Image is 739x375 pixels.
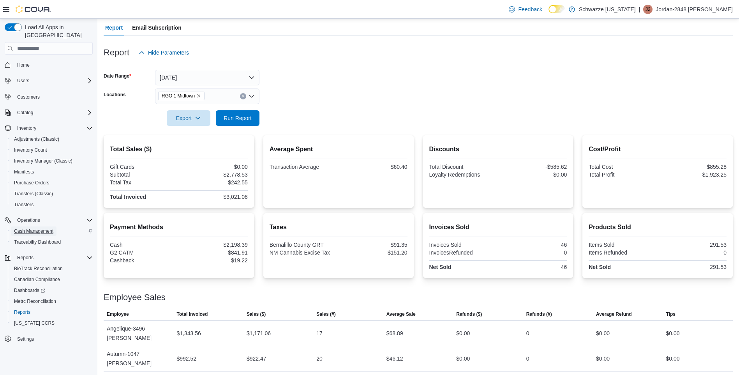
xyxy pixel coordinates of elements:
div: Total Discount [429,164,497,170]
button: Users [14,76,32,85]
span: Sales ($) [247,311,266,317]
button: [DATE] [155,70,259,85]
div: $0.00 [456,354,470,363]
span: Export [171,110,206,126]
span: Transfers [11,200,93,209]
button: Operations [2,215,96,226]
button: Open list of options [249,93,255,99]
div: NM Cannabis Excise Tax [270,249,337,256]
span: Run Report [224,114,252,122]
button: Customers [2,91,96,102]
span: Canadian Compliance [11,275,93,284]
div: Loyalty Redemptions [429,172,497,178]
div: $19.22 [180,257,248,264]
button: Canadian Compliance [8,274,96,285]
h3: Employee Sales [104,293,166,302]
button: Metrc Reconciliation [8,296,96,307]
h2: Taxes [270,223,407,232]
span: Home [14,60,93,70]
span: Customers [17,94,40,100]
strong: Net Sold [589,264,611,270]
span: Traceabilty Dashboard [11,237,93,247]
span: Metrc Reconciliation [11,297,93,306]
span: Adjustments (Classic) [11,134,93,144]
a: Dashboards [11,286,48,295]
div: Transaction Average [270,164,337,170]
button: Catalog [14,108,36,117]
a: Settings [14,334,37,344]
div: Bernalillo County GRT [270,242,337,248]
a: Adjustments (Classic) [11,134,62,144]
div: InvoicesRefunded [429,249,497,256]
div: $922.47 [247,354,266,363]
a: BioTrack Reconciliation [11,264,66,273]
span: Transfers (Classic) [11,189,93,198]
nav: Complex example [5,56,93,365]
span: Inventory [14,124,93,133]
div: $3,021.08 [180,194,248,200]
span: Traceabilty Dashboard [14,239,61,245]
div: $841.91 [180,249,248,256]
div: $0.00 [596,354,610,363]
h2: Discounts [429,145,567,154]
p: Schwazze [US_STATE] [579,5,636,14]
span: Users [17,78,29,84]
button: BioTrack Reconciliation [8,263,96,274]
button: Purchase Orders [8,177,96,188]
span: RGO 1 Midtown [162,92,195,100]
button: [US_STATE] CCRS [8,318,96,329]
button: Users [2,75,96,86]
div: G2 CATM [110,249,177,256]
button: Inventory Manager (Classic) [8,156,96,166]
a: Canadian Compliance [11,275,63,284]
div: 0 [526,354,529,363]
span: Operations [14,216,93,225]
span: Inventory Manager (Classic) [11,156,93,166]
span: Refunds (#) [526,311,552,317]
div: $1,343.56 [176,329,201,338]
div: 46 [499,264,567,270]
button: Hide Parameters [136,45,192,60]
a: Purchase Orders [11,178,53,187]
span: Operations [17,217,40,223]
div: $0.00 [666,354,680,363]
span: Settings [17,336,34,342]
div: Subtotal [110,172,177,178]
span: BioTrack Reconciliation [14,265,63,272]
div: $855.28 [659,164,727,170]
div: 291.53 [659,264,727,270]
div: $60.40 [340,164,407,170]
div: Total Cost [589,164,656,170]
button: Clear input [240,93,246,99]
div: 0 [659,249,727,256]
a: Inventory Manager (Classic) [11,156,76,166]
a: Inventory Count [11,145,50,155]
div: $1,171.06 [247,329,271,338]
img: Cova [16,5,51,13]
span: Metrc Reconciliation [14,298,56,304]
button: Run Report [216,110,259,126]
div: Autumn-1047 [PERSON_NAME] [104,346,173,371]
div: -$585.62 [499,164,567,170]
span: Home [17,62,30,68]
div: 0 [499,249,567,256]
span: Reports [17,255,34,261]
span: Catalog [17,110,33,116]
h3: Report [104,48,129,57]
span: Reports [11,308,93,317]
span: BioTrack Reconciliation [11,264,93,273]
button: Export [167,110,210,126]
a: Feedback [506,2,545,17]
h2: Total Sales ($) [110,145,248,154]
div: 46 [499,242,567,248]
a: Home [14,60,33,70]
div: $0.00 [666,329,680,338]
span: Average Refund [596,311,632,317]
span: Manifests [14,169,34,175]
span: Catalog [14,108,93,117]
a: Transfers (Classic) [11,189,56,198]
span: Inventory Manager (Classic) [14,158,72,164]
button: Inventory Count [8,145,96,156]
div: $46.12 [386,354,403,363]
